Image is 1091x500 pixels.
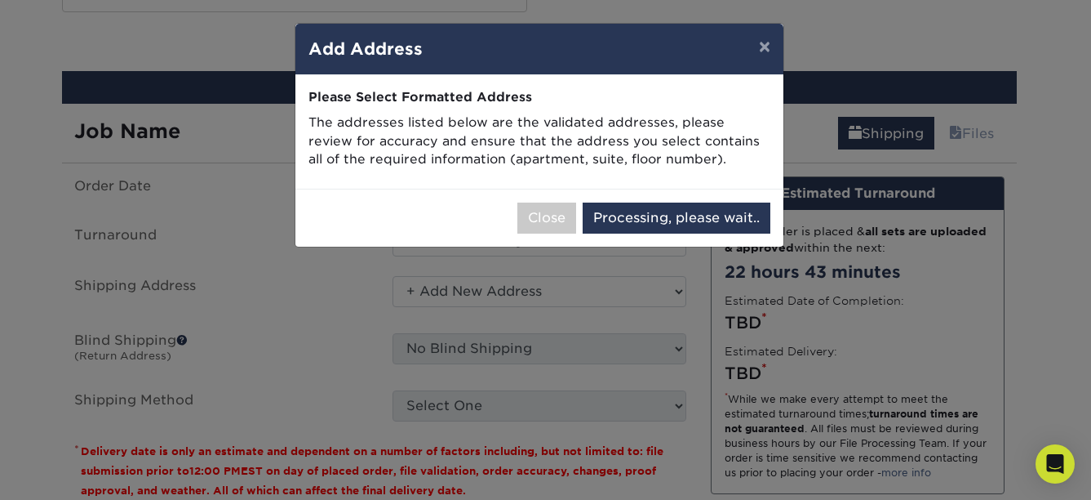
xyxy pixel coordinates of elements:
[1036,444,1075,484] div: Open Intercom Messenger
[308,37,770,61] h4: Add Address
[583,203,770,234] button: Processing, please wait..
[746,24,783,69] button: ×
[308,88,770,107] div: Please Select Formatted Address
[517,203,576,234] button: Close
[308,114,770,169] p: The addresses listed below are the validated addresses, please review for accuracy and ensure tha...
